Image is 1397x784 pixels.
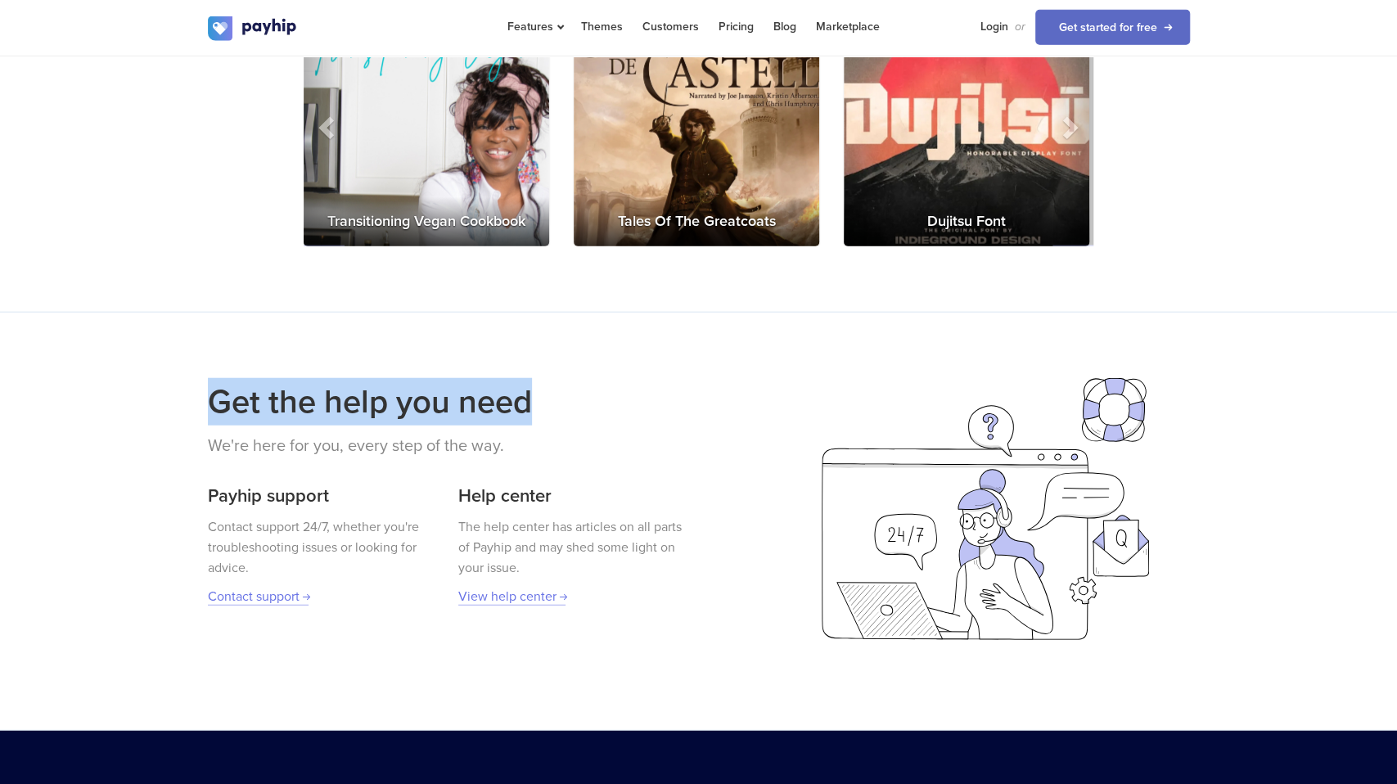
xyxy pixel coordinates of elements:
a: Dujitsu Font Dujitsu Font $19.00 [844,1,1089,246]
h3: Dujitsu Font [844,197,1089,246]
img: Dujitsu Font [844,1,1089,246]
img: logo.svg [208,16,298,41]
h2: Get the help you need [208,378,687,426]
p: Contact support 24/7, whether you're troubleshooting issues or looking for advice. [208,517,435,579]
a: Transitioning Vegan Cookbook Transitioning Vegan Cookbook $15.00 [304,1,549,246]
p: We're here for you, every step of the way. [208,434,687,459]
a: Contact support [208,588,309,606]
h3: Help center [458,484,686,510]
p: The help center has articles on all parts of Payhip and may shed some light on your issue. [458,517,686,579]
h3: Tales Of The Greatcoats [574,197,819,246]
span: Features [507,20,561,34]
h3: Transitioning Vegan Cookbook [304,197,549,246]
a: Get started for free [1035,10,1190,45]
h3: Payhip support [208,484,435,510]
a: View help center [458,588,566,606]
img: Tales Of The Greatcoats [574,1,819,246]
img: customer-support.svg [822,378,1149,640]
a: Tales Of The Greatcoats Tales Of The Greatcoats $11.99 [574,1,819,246]
img: Transitioning Vegan Cookbook [304,1,549,246]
